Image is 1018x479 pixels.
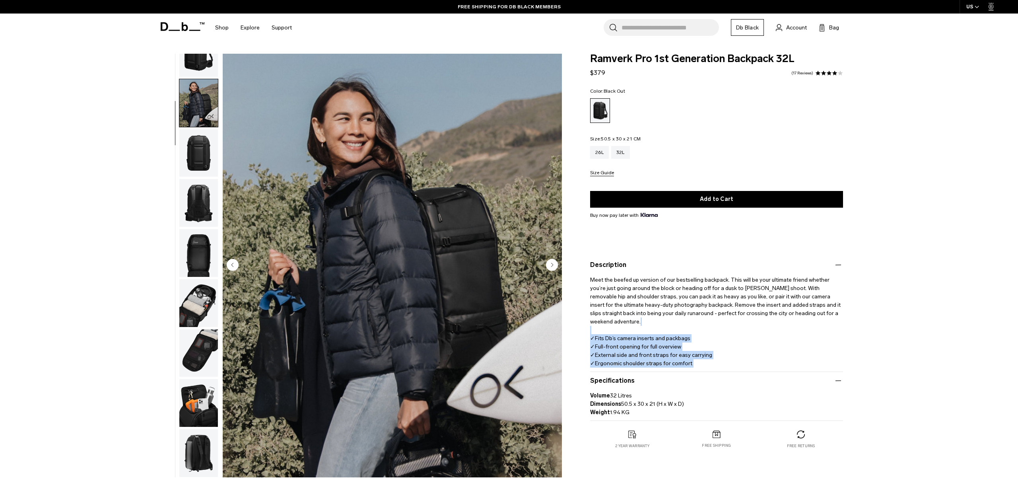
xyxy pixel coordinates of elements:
p: 2 year warranty [615,443,649,449]
a: FREE SHIPPING FOR DB BLACK MEMBERS [458,3,561,10]
img: Frame766_317b4dd5-f24d-4b7f-9c37-6ef34134940f.png [179,179,218,227]
span: ✓ [590,343,595,350]
a: 17 reviews [791,71,813,75]
button: Add to Cart [590,191,843,208]
a: Db Black [731,19,764,36]
span: Fits Db’s camera inserts and packbags [590,335,690,342]
span: ✓ [590,360,595,367]
legend: Size: [590,136,641,141]
span: ✓ [590,335,595,342]
span: Ergonomic shoulder straps for comfort [590,360,692,367]
img: Frame764_9ee4864c-40ab-4462-86e1-60c9666da838.png [179,279,218,327]
span: Black Out [604,88,625,94]
span: Ramverk Pro 1st Generation Backpack 32L [590,54,843,64]
a: Account [776,23,807,32]
span: Account [786,23,807,32]
a: Support [272,14,292,42]
span: Meet the beefed up version of our bestselling backpack. This will be your ultimate friend whether... [590,276,841,325]
span: Full-front opening for full overview [590,343,681,350]
p: Free returns [787,443,815,449]
span: External side and front straps for easy carrying [590,352,712,358]
button: Size Guide [590,170,614,176]
a: 32L [611,146,630,159]
img: Frame763_08af5318-c950-4a08-ab85-207659f33bc6.png [179,329,218,377]
li: 2 / 9 [223,54,562,477]
button: Specifications [590,376,843,386]
strong: Volume [590,392,610,399]
img: Frame765_2d4830cd-6472-44cc-8bda-401ba7577210.png [179,429,218,477]
button: Bag [819,23,839,32]
img: IMG_7281-Edit-Edit.jpg [179,79,218,127]
span: 50.5 x 30 x 21 CM [601,136,641,142]
img: IMG_7281-Edit-Edit.jpg [223,54,562,477]
span: Bag [829,23,839,32]
strong: Dimensions [590,401,621,407]
a: 26L [590,146,609,159]
legend: Color: [590,89,625,93]
img: {"height" => 20, "alt" => "Klarna"} [641,213,658,217]
img: Frame752_ad561ab8-5f1c-40b4-8fc0-61338c072396.png [179,379,218,427]
a: Black Out [590,98,610,123]
nav: Main Navigation [209,14,298,42]
span: Buy now pay later with [590,212,658,219]
a: Shop [215,14,229,42]
button: Previous slide [227,259,239,272]
p: Free shipping [702,443,731,448]
img: Frame767_e5411fda-d843-465a-9127-9a8c1adcc63c.png [179,129,218,177]
p: 32 Litres 50.5 x 30 x 21 (H x W x D) 1.94 KG [590,386,843,417]
strong: Weight [590,409,610,416]
span: ✓ [590,352,595,358]
button: Next slide [546,259,558,272]
img: Frame762_ccf7b0e0-c1b1-4890-ad16-0979793c4abc.png [179,229,218,277]
span: $379 [590,69,605,76]
a: Explore [241,14,260,42]
button: Description [590,260,843,270]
